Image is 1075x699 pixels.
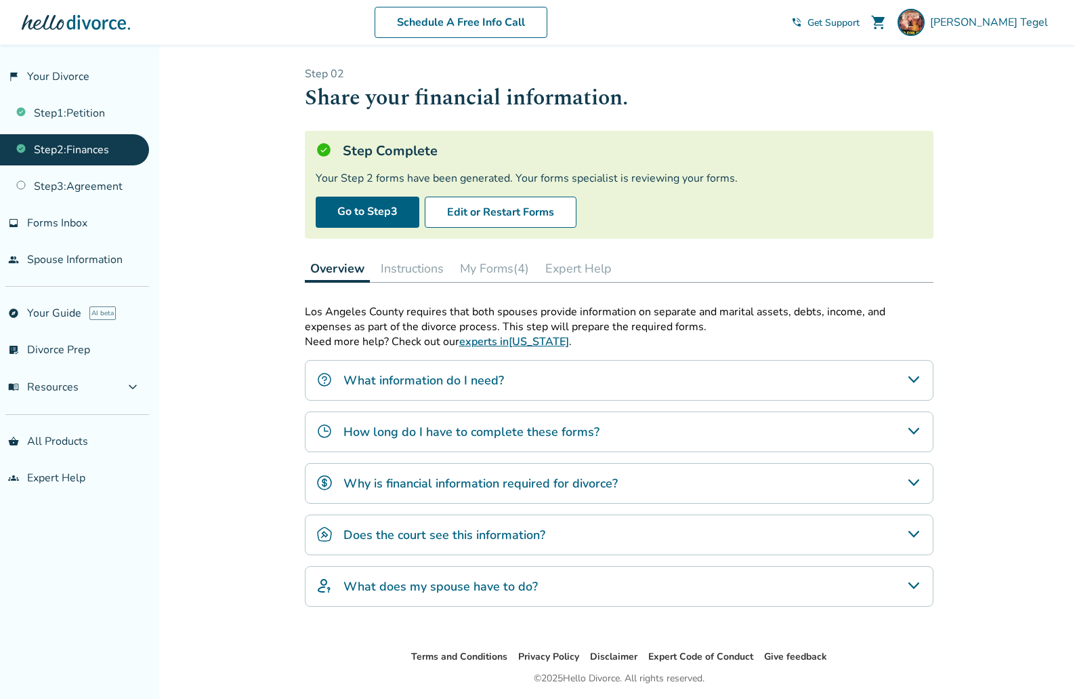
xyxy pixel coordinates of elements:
span: inbox [8,218,19,228]
span: flag_2 [8,71,19,82]
img: ben tegel [898,9,925,36]
div: What does my spouse have to do? [305,566,933,607]
iframe: Chat Widget [1007,634,1075,699]
img: What information do I need? [316,372,333,388]
span: Resources [8,380,79,395]
span: explore [8,308,19,319]
span: Get Support [807,16,860,29]
div: Your Step 2 forms have been generated. Your forms specialist is reviewing your forms. [316,171,923,186]
span: phone_in_talk [791,17,802,28]
img: How long do I have to complete these forms? [316,423,333,439]
h4: Does the court see this information? [343,526,545,544]
h4: What does my spouse have to do? [343,578,538,595]
a: Go to Step3 [316,197,419,228]
img: What does my spouse have to do? [316,578,333,594]
button: Overview [305,255,370,283]
p: Need more help? Check out our . [305,334,933,349]
div: How long do I have to complete these forms? [305,412,933,452]
a: experts in[US_STATE] [459,334,569,349]
div: Does the court see this information? [305,515,933,555]
div: What information do I need? [305,360,933,401]
button: Edit or Restart Forms [425,197,576,228]
span: list_alt_check [8,344,19,355]
span: shopping_basket [8,436,19,447]
span: shopping_cart [870,14,887,31]
h1: Share your financial information. [305,81,933,115]
div: Why is financial information required for divorce? [305,463,933,504]
a: phone_in_talkGet Support [791,16,860,29]
a: Privacy Policy [518,650,579,663]
img: Why is financial information required for divorce? [316,475,333,491]
li: Disclaimer [590,649,637,665]
a: Schedule A Free Info Call [375,7,547,38]
button: Instructions [375,255,449,282]
p: Los Angeles County requires that both spouses provide information on separate and marital assets,... [305,304,933,334]
span: Forms Inbox [27,216,87,231]
button: My Forms(4) [455,255,534,282]
span: [PERSON_NAME] Tegel [930,15,1053,30]
a: Terms and Conditions [411,650,507,663]
span: groups [8,473,19,483]
p: Step 0 2 [305,66,933,81]
span: expand_more [125,379,141,395]
h4: How long do I have to complete these forms? [343,423,599,441]
h4: What information do I need? [343,372,504,389]
img: Does the court see this information? [316,526,333,542]
a: Expert Code of Conduct [648,650,753,663]
button: Expert Help [540,255,617,282]
span: AI beta [89,306,116,320]
h4: Why is financial information required for divorce? [343,475,618,492]
div: © 2025 Hello Divorce. All rights reserved. [534,671,704,687]
span: people [8,254,19,265]
h5: Step Complete [343,142,438,160]
span: menu_book [8,382,19,393]
li: Give feedback [764,649,827,665]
